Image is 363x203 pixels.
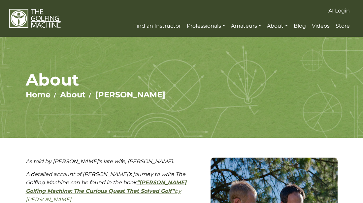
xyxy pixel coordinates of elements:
[60,90,85,99] a: About
[185,20,227,32] a: Professionals
[95,90,165,99] a: [PERSON_NAME]
[265,20,289,32] a: About
[26,90,50,99] a: Home
[26,179,186,203] a: “[PERSON_NAME] Golfing Machine: The Curious Quest That Solved Golf”by [PERSON_NAME].
[327,5,351,17] a: AI Login
[26,158,174,165] em: As told by [PERSON_NAME]’s late wife, [PERSON_NAME].
[9,9,61,28] img: The Golfing Machine
[26,70,338,90] h1: About
[336,23,350,29] span: Store
[133,23,181,29] span: Find an Instructor
[328,8,350,14] span: AI Login
[26,171,186,203] em: A detailed account of [PERSON_NAME]’s journey to write The Golfing Machine can be found in the book
[312,23,330,29] span: Videos
[310,20,331,32] a: Videos
[26,179,186,194] strong: “[PERSON_NAME] Golfing Machine: The Curious Quest That Solved Golf”
[292,20,308,32] a: Blog
[132,20,182,32] a: Find an Instructor
[294,23,306,29] span: Blog
[334,20,351,32] a: Store
[229,20,263,32] a: Amateurs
